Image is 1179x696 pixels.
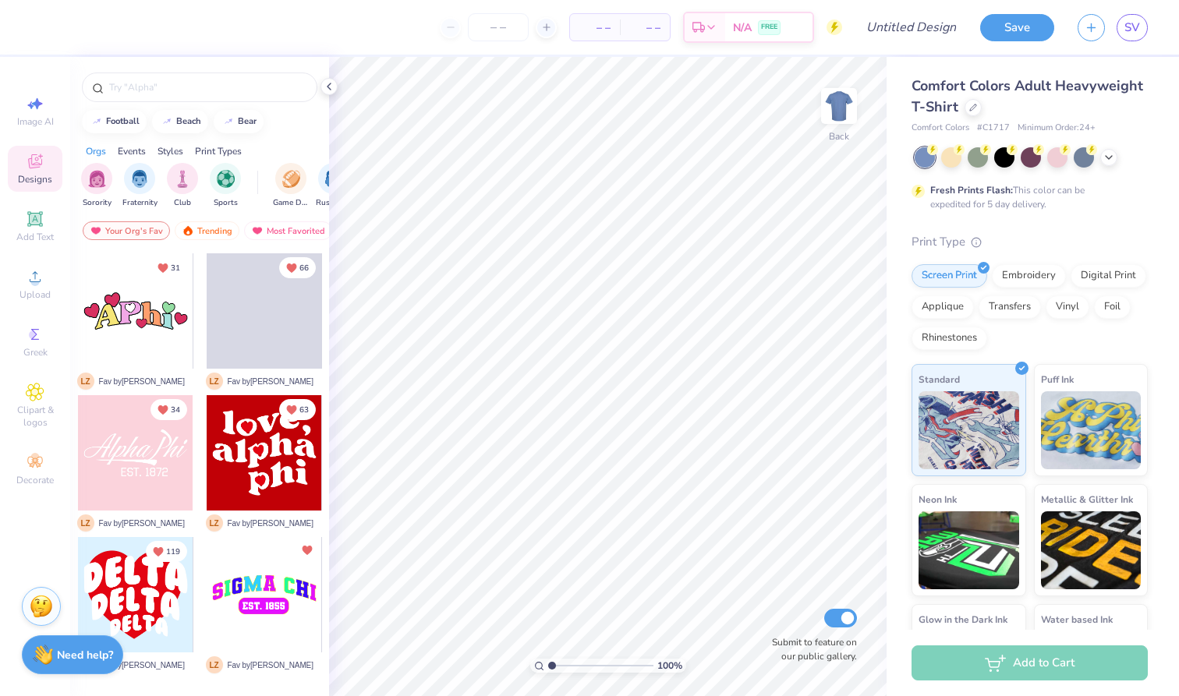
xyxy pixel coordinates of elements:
div: bear [238,117,257,125]
span: Fav by [PERSON_NAME] [228,518,313,529]
span: Comfort Colors [912,122,969,135]
input: Try "Alpha" [108,79,307,95]
span: Metallic & Glitter Ink [1041,491,1133,507]
div: filter for Sorority [81,163,112,209]
button: filter button [167,163,198,209]
img: Sports Image [217,170,235,188]
span: L Z [206,514,223,532]
img: Game Day Image [282,170,300,188]
label: Submit to feature on our public gallery. [763,635,857,663]
span: Designs [18,173,52,185]
img: trend_line.gif [222,117,235,126]
span: # C1717 [977,122,1010,135]
div: Orgs [86,144,106,158]
img: trend_line.gif [90,117,103,126]
span: Club [174,197,191,209]
span: SV [1124,19,1140,37]
span: Fav by [PERSON_NAME] [99,518,185,529]
button: bear [214,110,264,133]
span: Fav by [PERSON_NAME] [99,376,185,387]
span: Rush & Bid [316,197,352,209]
div: beach [176,117,201,125]
span: Glow in the Dark Ink [919,611,1007,627]
div: Events [118,144,146,158]
span: Add Text [16,231,54,243]
div: Screen Print [912,264,987,288]
img: Sorority Image [88,170,106,188]
span: Water based Ink [1041,611,1113,627]
div: Your Org's Fav [83,221,170,240]
button: filter button [316,163,352,209]
div: Most Favorited [244,221,332,240]
span: – – [579,19,611,36]
button: filter button [81,163,112,209]
button: beach [152,110,208,133]
span: Fraternity [122,197,158,209]
div: filter for Club [167,163,198,209]
img: Neon Ink [919,511,1019,589]
div: Rhinestones [912,327,987,350]
span: Image AI [17,115,54,128]
span: Puff Ink [1041,371,1074,387]
div: filter for Sports [210,163,241,209]
img: Club Image [174,170,191,188]
div: This color can be expedited for 5 day delivery. [930,183,1122,211]
strong: Fresh Prints Flash: [930,184,1013,196]
div: filter for Rush & Bid [316,163,352,209]
div: Vinyl [1046,295,1089,319]
div: Applique [912,295,974,319]
span: N/A [733,19,752,36]
span: Decorate [16,474,54,486]
img: trend_line.gif [161,117,173,126]
div: Embroidery [992,264,1066,288]
div: football [106,117,140,125]
input: – – [468,13,529,41]
span: L Z [77,373,94,390]
span: Sorority [83,197,112,209]
div: Foil [1094,295,1131,319]
span: Fav by [PERSON_NAME] [99,659,185,671]
div: filter for Fraternity [122,163,158,209]
span: L Z [77,514,94,532]
a: SV [1117,14,1148,41]
span: Greek [23,346,48,359]
img: Puff Ink [1041,391,1142,469]
div: Back [829,129,849,143]
span: Comfort Colors Adult Heavyweight T-Shirt [912,76,1143,116]
button: filter button [210,163,241,209]
button: filter button [273,163,309,209]
div: Styles [158,144,183,158]
span: Sports [214,197,238,209]
img: trending.gif [182,225,194,236]
input: Untitled Design [854,12,968,43]
span: FREE [761,22,777,33]
span: Standard [919,371,960,387]
span: Minimum Order: 24 + [1018,122,1096,135]
span: Clipart & logos [8,404,62,429]
span: Upload [19,288,51,301]
img: most_fav.gif [251,225,264,236]
button: football [82,110,147,133]
button: filter button [122,163,158,209]
img: Standard [919,391,1019,469]
span: Fav by [PERSON_NAME] [228,376,313,387]
span: – – [629,19,660,36]
span: 100 % [657,659,682,673]
button: Save [980,14,1054,41]
div: Trending [175,221,239,240]
span: Game Day [273,197,309,209]
img: Metallic & Glitter Ink [1041,511,1142,589]
div: Digital Print [1071,264,1146,288]
img: Fraternity Image [131,170,148,188]
div: Print Type [912,233,1148,251]
span: L Z [206,373,223,390]
span: Fav by [PERSON_NAME] [228,659,313,671]
span: Neon Ink [919,491,957,507]
div: Print Types [195,144,242,158]
strong: Need help? [57,648,113,662]
img: most_fav.gif [90,225,102,236]
div: filter for Game Day [273,163,309,209]
span: L Z [206,656,223,673]
img: Rush & Bid Image [325,170,343,188]
img: Back [823,90,855,122]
